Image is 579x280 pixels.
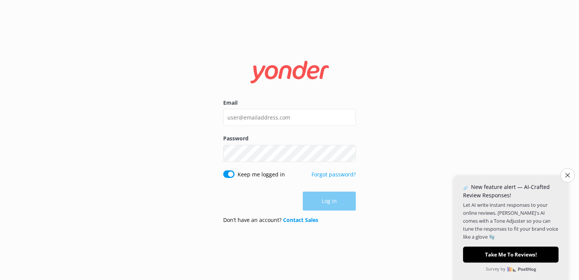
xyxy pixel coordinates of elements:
[341,146,356,161] button: Show password
[283,216,318,223] a: Contact Sales
[223,99,356,107] label: Email
[223,109,356,126] input: user@emailaddress.com
[223,134,356,143] label: Password
[311,171,356,178] a: Forgot password?
[223,216,318,224] p: Don’t have an account?
[238,170,285,179] label: Keep me logged in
